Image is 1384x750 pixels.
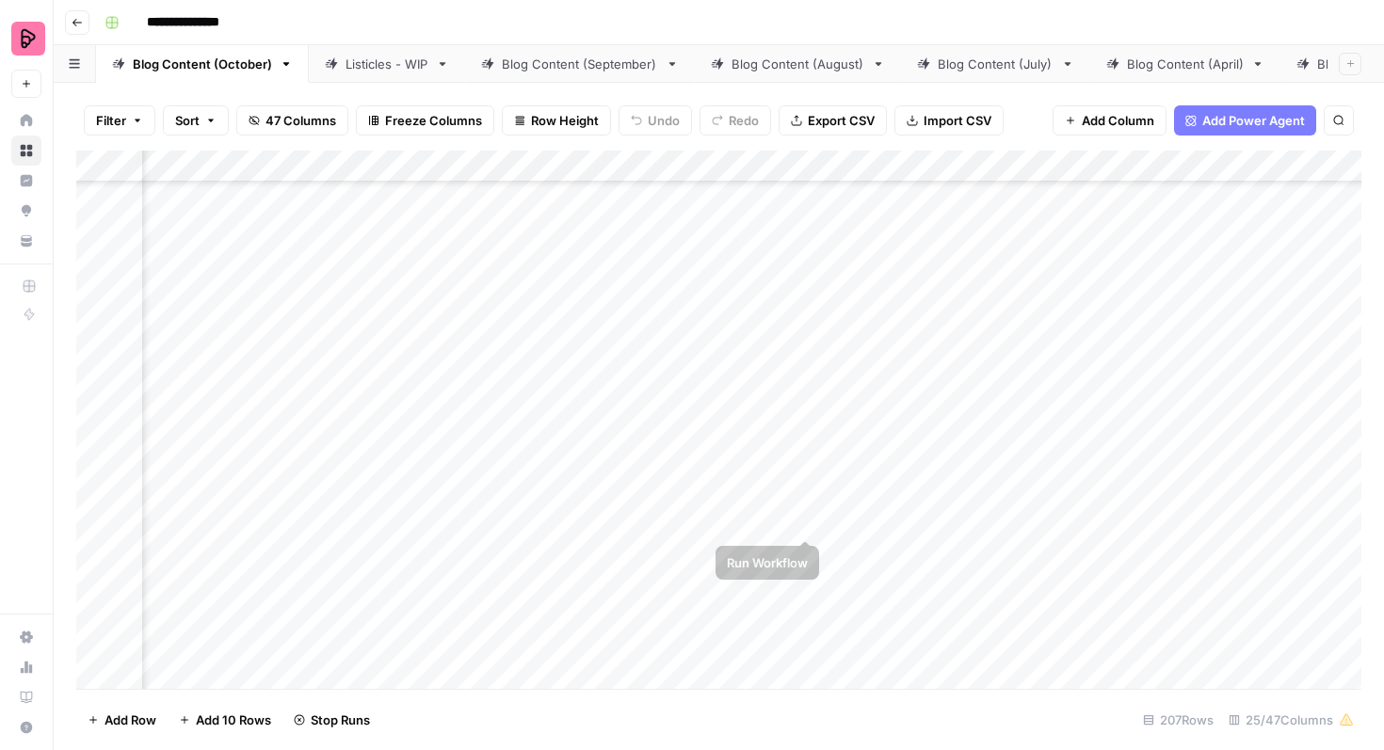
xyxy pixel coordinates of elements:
[163,105,229,136] button: Sort
[502,105,611,136] button: Row Height
[1082,111,1154,130] span: Add Column
[11,166,41,196] a: Insights
[894,105,1004,136] button: Import CSV
[11,682,41,712] a: Learning Hub
[1090,45,1280,83] a: Blog Content (April)
[385,111,482,130] span: Freeze Columns
[346,55,428,73] div: Listicles - WIP
[11,196,41,226] a: Opportunities
[11,622,41,652] a: Settings
[168,705,282,735] button: Add 10 Rows
[695,45,901,83] a: Blog Content (August)
[1135,705,1221,735] div: 207 Rows
[1202,111,1305,130] span: Add Power Agent
[619,105,692,136] button: Undo
[11,226,41,256] a: Your Data
[196,710,271,729] span: Add 10 Rows
[11,22,45,56] img: Preply Logo
[96,111,126,130] span: Filter
[1174,105,1316,136] button: Add Power Agent
[938,55,1054,73] div: Blog Content (July)
[808,111,875,130] span: Export CSV
[282,705,381,735] button: Stop Runs
[648,111,680,130] span: Undo
[1127,55,1244,73] div: Blog Content (April)
[729,111,759,130] span: Redo
[1053,105,1167,136] button: Add Column
[84,105,155,136] button: Filter
[11,15,41,62] button: Workspace: Preply
[311,710,370,729] span: Stop Runs
[11,105,41,136] a: Home
[732,55,864,73] div: Blog Content (August)
[11,652,41,682] a: Usage
[96,45,309,83] a: Blog Content (October)
[76,705,168,735] button: Add Row
[465,45,695,83] a: Blog Content (September)
[727,553,808,572] div: Run Workflow
[779,105,887,136] button: Export CSV
[175,111,200,130] span: Sort
[11,136,41,166] a: Browse
[133,55,272,73] div: Blog Content (October)
[1221,705,1361,735] div: 25/47 Columns
[11,712,41,742] button: Help + Support
[901,45,1090,83] a: Blog Content (July)
[700,105,771,136] button: Redo
[309,45,465,83] a: Listicles - WIP
[105,710,156,729] span: Add Row
[924,111,991,130] span: Import CSV
[236,105,348,136] button: 47 Columns
[502,55,658,73] div: Blog Content (September)
[531,111,599,130] span: Row Height
[356,105,494,136] button: Freeze Columns
[266,111,336,130] span: 47 Columns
